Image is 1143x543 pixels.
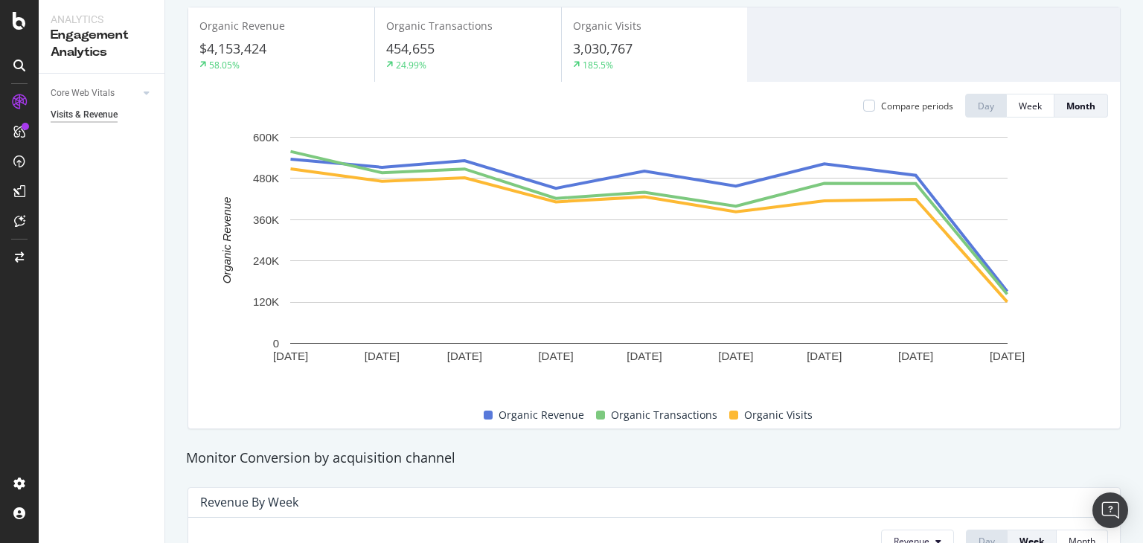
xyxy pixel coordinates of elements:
[573,19,641,33] span: Organic Visits
[51,86,115,101] div: Core Web Vitals
[718,350,753,362] text: [DATE]
[965,94,1007,118] button: Day
[1019,100,1042,112] div: Week
[447,350,482,362] text: [DATE]
[51,86,139,101] a: Core Web Vitals
[199,39,266,57] span: $4,153,424
[200,495,298,510] div: Revenue by Week
[499,406,584,424] span: Organic Revenue
[1092,492,1128,528] div: Open Intercom Messenger
[179,449,1130,468] div: Monitor Conversion by acquisition channel
[273,350,308,362] text: [DATE]
[1007,94,1054,118] button: Week
[744,406,813,424] span: Organic Visits
[1066,100,1095,112] div: Month
[386,19,493,33] span: Organic Transactions
[538,350,573,362] text: [DATE]
[611,406,717,424] span: Organic Transactions
[51,107,154,123] a: Visits & Revenue
[573,39,633,57] span: 3,030,767
[881,100,953,112] div: Compare periods
[200,129,1097,388] svg: A chart.
[273,337,279,350] text: 0
[253,172,279,184] text: 480K
[209,59,240,71] div: 58.05%
[51,107,118,123] div: Visits & Revenue
[990,350,1025,362] text: [DATE]
[365,350,400,362] text: [DATE]
[898,350,933,362] text: [DATE]
[583,59,613,71] div: 185.5%
[807,350,842,362] text: [DATE]
[253,213,279,226] text: 360K
[51,27,153,61] div: Engagement Analytics
[386,39,435,57] span: 454,655
[978,100,994,112] div: Day
[199,19,285,33] span: Organic Revenue
[396,59,426,71] div: 24.99%
[1054,94,1108,118] button: Month
[253,296,279,309] text: 120K
[253,131,279,144] text: 600K
[627,350,662,362] text: [DATE]
[253,254,279,267] text: 240K
[51,12,153,27] div: Analytics
[220,197,233,284] text: Organic Revenue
